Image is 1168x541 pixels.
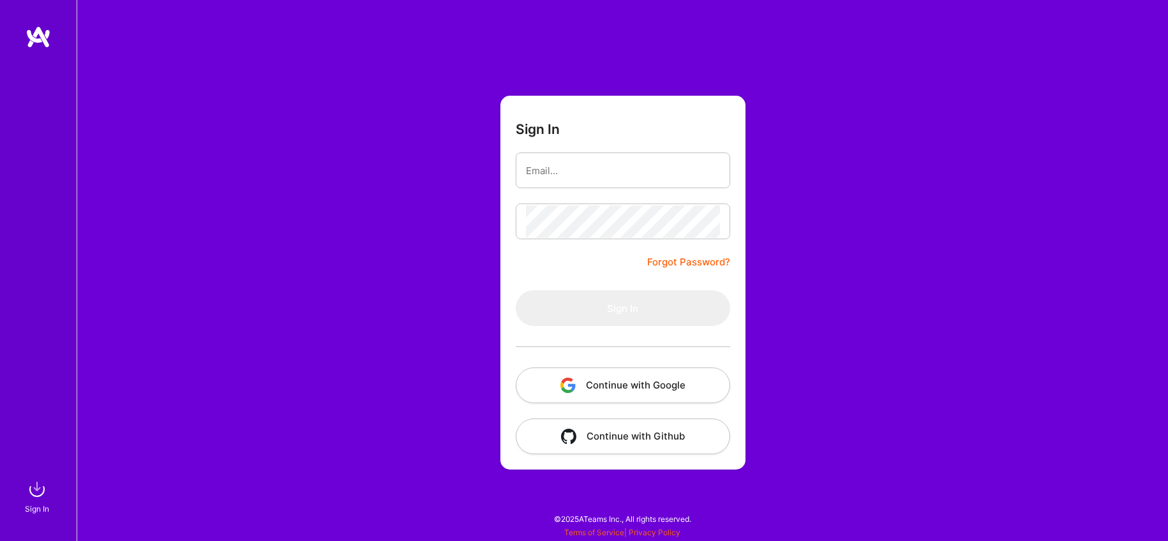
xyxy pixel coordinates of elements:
[26,26,51,48] img: logo
[629,528,680,537] a: Privacy Policy
[516,290,730,326] button: Sign In
[564,528,680,537] span: |
[561,429,576,444] img: icon
[564,528,624,537] a: Terms of Service
[647,255,730,270] a: Forgot Password?
[560,378,576,393] img: icon
[516,419,730,454] button: Continue with Github
[24,477,50,502] img: sign in
[516,121,560,137] h3: Sign In
[526,154,720,187] input: Email...
[25,502,49,515] div: Sign In
[27,477,50,515] a: sign inSign In
[516,367,730,403] button: Continue with Google
[77,503,1168,535] div: © 2025 ATeams Inc., All rights reserved.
